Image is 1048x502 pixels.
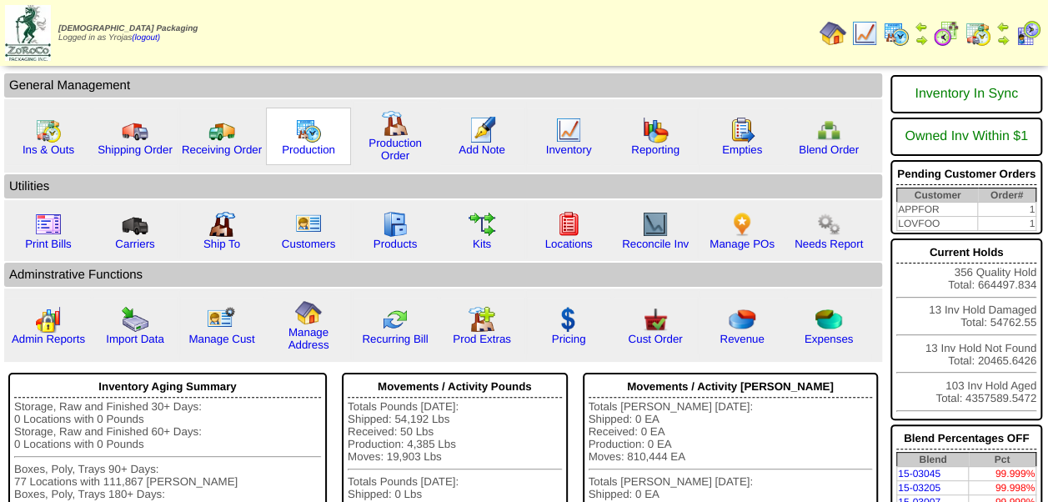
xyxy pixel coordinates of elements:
img: calendarprod.gif [295,117,322,143]
a: Ins & Outs [23,143,74,156]
img: po.png [729,211,755,238]
a: Ship To [203,238,240,250]
img: reconcile.gif [382,306,409,333]
img: factory2.gif [208,211,235,238]
div: Current Holds [896,242,1036,264]
img: calendarcustomer.gif [1015,20,1041,47]
a: Kits [473,238,491,250]
a: Admin Reports [12,333,85,345]
th: Order# [978,188,1036,203]
td: Utilities [4,174,882,198]
div: 356 Quality Hold Total: 664497.834 13 Inv Hold Damaged Total: 54762.55 13 Inv Hold Not Found Tota... [890,238,1042,420]
img: home.gif [820,20,846,47]
th: Customer [897,188,978,203]
a: Carriers [115,238,154,250]
img: graph.gif [642,117,669,143]
img: workorder.gif [729,117,755,143]
a: (logout) [132,33,160,43]
a: Add Note [459,143,505,156]
img: arrowleft.gif [915,20,928,33]
img: pie_chart.png [729,306,755,333]
a: Products [374,238,418,250]
a: Revenue [720,333,764,345]
img: invoice2.gif [35,211,62,238]
a: Expenses [805,333,854,345]
img: truck.gif [122,117,148,143]
a: Prod Extras [453,333,511,345]
a: Empties [722,143,762,156]
img: calendarprod.gif [883,20,910,47]
div: Owned Inv Within $1 [896,121,1036,153]
td: General Management [4,73,882,98]
td: LOVFOO [897,217,978,231]
img: truck2.gif [208,117,235,143]
a: Receiving Order [182,143,262,156]
img: dollar.gif [555,306,582,333]
a: Production Order [369,137,422,162]
a: Production [282,143,335,156]
td: APPFOR [897,203,978,217]
img: managecust.png [207,306,238,333]
img: network.png [815,117,842,143]
a: Inventory [546,143,592,156]
a: 15-03205 [898,482,940,494]
div: Movements / Activity [PERSON_NAME] [589,376,873,398]
span: [DEMOGRAPHIC_DATA] Packaging [58,24,198,33]
a: Reporting [631,143,679,156]
a: Pricing [552,333,586,345]
img: calendarblend.gif [933,20,960,47]
img: arrowright.gif [996,33,1010,47]
img: calendarinout.gif [965,20,991,47]
div: Inventory In Sync [896,78,1036,110]
a: Import Data [106,333,164,345]
span: Logged in as Yrojas [58,24,198,43]
a: Manage POs [710,238,775,250]
a: Locations [544,238,592,250]
td: 1 [978,217,1036,231]
th: Pct [969,453,1036,467]
td: Adminstrative Functions [4,263,882,287]
img: line_graph.gif [851,20,878,47]
div: Pending Customer Orders [896,163,1036,185]
a: 15-03045 [898,468,940,479]
a: Recurring Bill [362,333,428,345]
div: Inventory Aging Summary [14,376,321,398]
a: Manage Cust [188,333,254,345]
img: calendarinout.gif [35,117,62,143]
img: cust_order.png [642,306,669,333]
img: zoroco-logo-small.webp [5,5,51,61]
img: factory.gif [382,110,409,137]
img: line_graph2.gif [642,211,669,238]
img: workflow.gif [469,211,495,238]
th: Blend [897,453,969,467]
img: graph2.png [35,306,62,333]
div: Blend Percentages OFF [896,428,1036,449]
a: Shipping Order [98,143,173,156]
td: 99.998% [969,481,1036,495]
img: import.gif [122,306,148,333]
img: line_graph.gif [555,117,582,143]
img: home.gif [295,299,322,326]
img: arrowleft.gif [996,20,1010,33]
a: Print Bills [25,238,72,250]
a: Reconcile Inv [622,238,689,250]
img: pie_chart2.png [815,306,842,333]
img: cabinet.gif [382,211,409,238]
td: 99.999% [969,467,1036,481]
a: Needs Report [795,238,863,250]
img: prodextras.gif [469,306,495,333]
img: customers.gif [295,211,322,238]
img: workflow.png [815,211,842,238]
img: arrowright.gif [915,33,928,47]
img: locations.gif [555,211,582,238]
a: Customers [282,238,335,250]
a: Cust Order [628,333,682,345]
a: Blend Order [799,143,859,156]
a: Manage Address [288,326,329,351]
img: orders.gif [469,117,495,143]
div: Movements / Activity Pounds [348,376,562,398]
img: truck3.gif [122,211,148,238]
td: 1 [978,203,1036,217]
